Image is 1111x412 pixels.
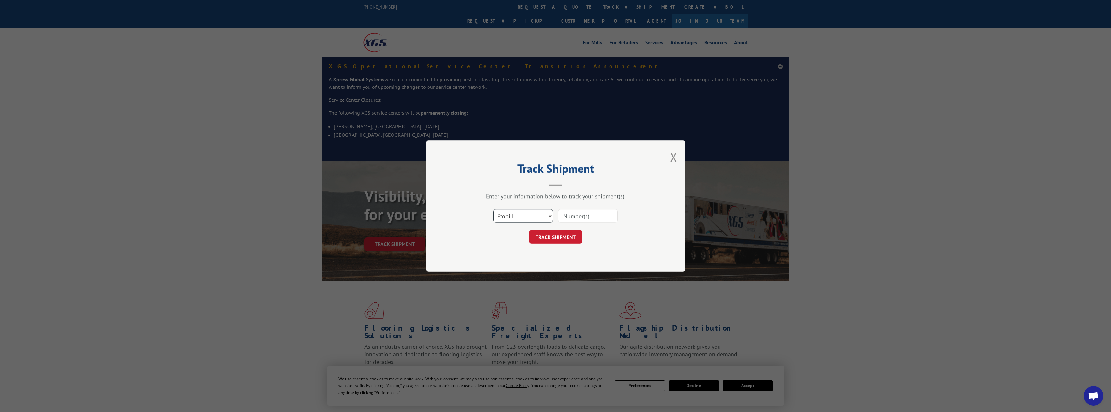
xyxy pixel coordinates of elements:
input: Number(s) [558,209,618,223]
h2: Track Shipment [458,164,653,176]
a: Open chat [1084,386,1103,406]
button: Close modal [670,148,677,166]
div: Enter your information below to track your shipment(s). [458,193,653,200]
button: TRACK SHIPMENT [529,230,582,244]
